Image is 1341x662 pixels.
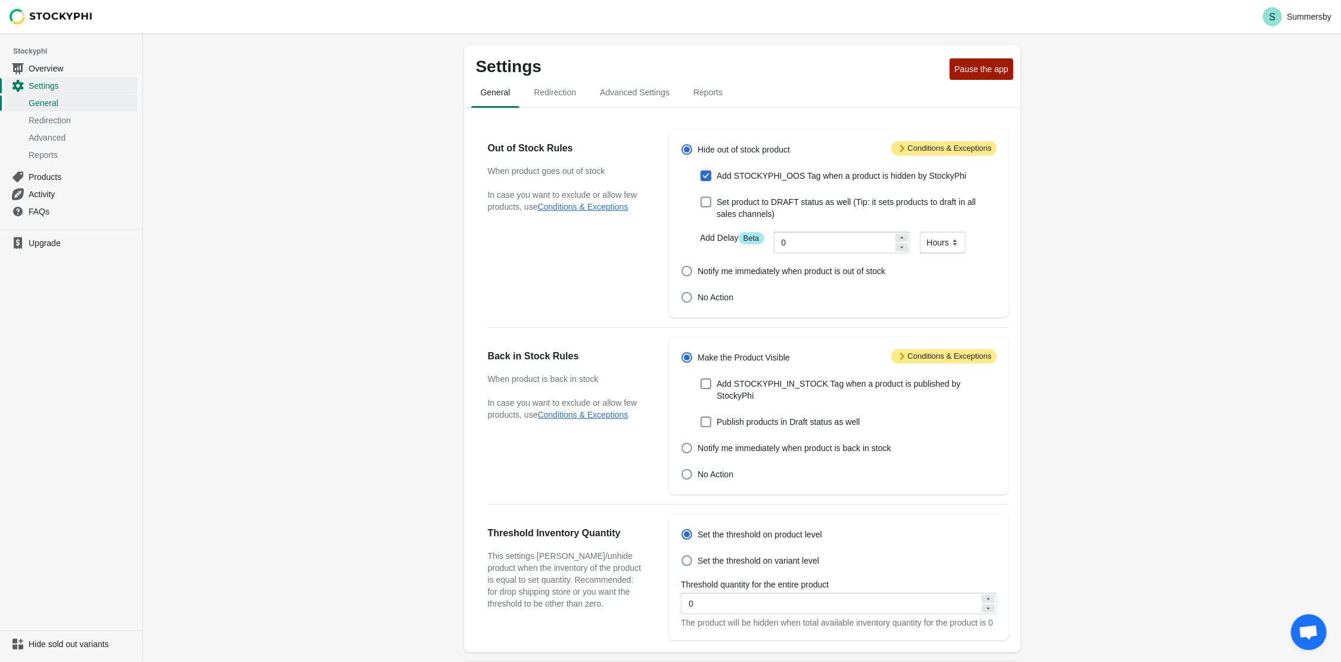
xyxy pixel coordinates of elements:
span: FAQs [29,206,135,217]
button: redirection [522,77,588,108]
a: Reports [5,146,138,163]
p: Summersby [1287,12,1331,21]
span: No Action [698,291,733,303]
span: Avatar with initials S [1263,7,1282,26]
span: Stockyphi [13,45,142,57]
span: Add STOCKYPHI_IN_STOCK Tag when a product is published by StockyPhi [717,378,996,402]
h3: When product goes out of stock [488,165,646,177]
span: Activity [29,188,135,200]
text: S [1270,12,1276,22]
a: Hide sold out variants [5,636,138,652]
h2: Back in Stock Rules [488,349,646,363]
button: reports [682,77,735,108]
div: general [464,108,1020,652]
span: Reports [29,149,135,161]
p: In case you want to exclude or allow few products, use [488,189,646,213]
span: Reports [684,82,732,103]
span: Beta [739,232,764,244]
span: Set product to DRAFT status as well (Tip: it sets products to draft in all sales channels) [717,196,996,220]
a: Redirection [5,111,138,129]
span: Pause the app [954,64,1008,74]
span: Hide sold out variants [29,638,135,650]
button: Conditions & Exceptions [538,410,629,419]
span: Settings [29,80,135,92]
span: Overview [29,63,135,74]
span: Notify me immediately when product is out of stock [698,265,885,277]
span: Products [29,171,135,183]
span: Upgrade [29,237,135,249]
label: Threshold quantity for the entire product [681,579,829,590]
span: Hide out of stock product [698,144,790,156]
span: Set the threshold on product level [698,529,822,540]
a: Settings [5,77,138,94]
button: Pause the app [950,58,1013,80]
button: Advanced settings [588,77,682,108]
span: Conditions & Exceptions [891,141,997,156]
h3: This settings [PERSON_NAME]/unhide product when the inventory of the product is equal to set quan... [488,550,646,610]
span: Redirection [524,82,586,103]
span: Advanced [29,132,135,144]
a: Products [5,168,138,185]
a: Activity [5,185,138,203]
span: Add STOCKYPHI_OOS Tag when a product is hidden by StockyPhi [717,170,966,182]
a: Upgrade [5,235,138,251]
h2: Threshold Inventory Quantity [488,526,646,540]
span: Redirection [29,114,135,126]
a: General [5,94,138,111]
span: Conditions & Exceptions [891,349,997,363]
button: Avatar with initials SSummersby [1258,5,1336,29]
label: Add Delay [700,232,764,244]
span: Advanced Settings [590,82,679,103]
div: Open chat [1291,614,1327,650]
h2: Out of Stock Rules [488,141,646,156]
p: In case you want to exclude or allow few products, use [488,397,646,421]
button: Conditions & Exceptions [538,202,629,212]
span: No Action [698,468,733,480]
span: Make the Product Visible [698,352,790,363]
a: Advanced [5,129,138,146]
span: Set the threshold on variant level [698,555,819,567]
h3: When product is back in stock [488,373,646,385]
span: Notify me immediately when product is back in stock [698,442,891,454]
img: Stockyphi [10,9,93,24]
span: Publish products in Draft status as well [717,416,860,428]
div: The product will be hidden when total available inventory quantity for the product is 0 [681,617,996,629]
a: FAQs [5,203,138,220]
span: General [471,82,520,103]
a: Overview [5,60,138,77]
p: Settings [476,57,945,76]
button: general [469,77,522,108]
span: General [29,97,135,109]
